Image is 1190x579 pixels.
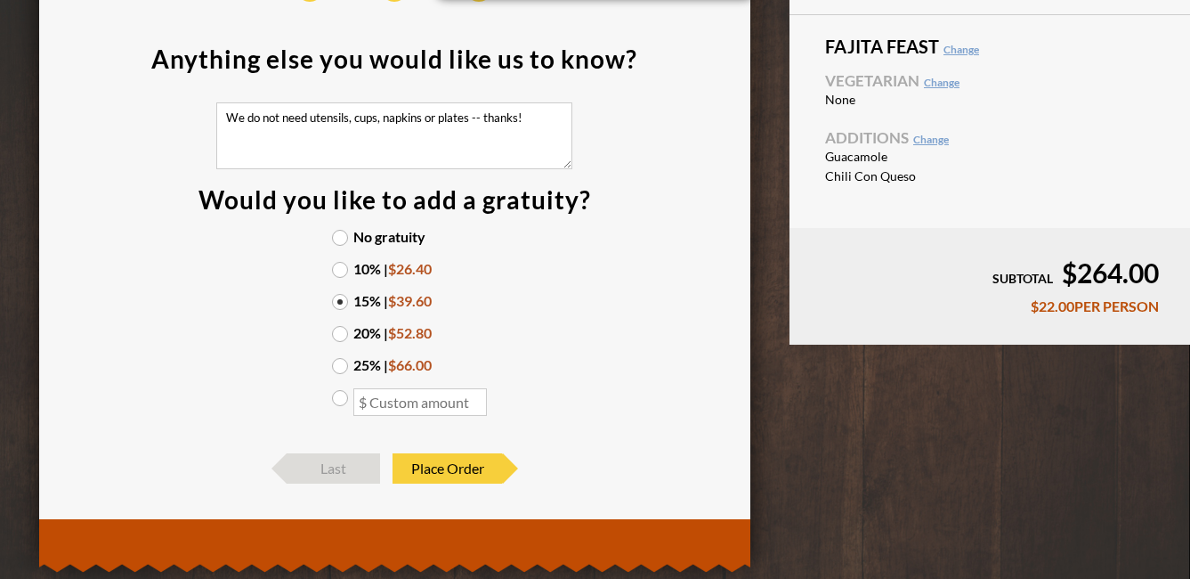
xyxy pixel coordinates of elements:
[943,43,979,56] a: Change
[332,294,457,308] label: 15% |
[825,170,981,183] span: Chili Con Queso
[924,76,959,89] a: Change
[332,262,457,276] label: 10% |
[825,73,1154,88] span: Vegetarian
[825,151,981,163] span: Guacamole
[353,388,487,416] input: $ Custom amount
[825,130,1154,145] span: Additions
[332,358,457,372] label: 25% |
[388,292,432,309] span: $39.60
[388,324,432,341] span: $52.80
[332,230,457,244] label: No gratuity
[992,271,1053,286] span: SUBTOTAL
[287,453,380,484] span: Last
[825,37,1154,55] span: Fajita Feast
[216,102,572,169] textarea: We do not need utensils, cups, napkins or plates -- thanks!
[821,259,1159,286] div: $264.00
[388,356,432,373] span: $66.00
[393,453,502,484] span: Place Order
[825,93,1154,108] li: None
[388,260,432,277] span: $26.40
[332,326,457,340] label: 20% |
[198,187,591,212] div: Would you like to add a gratuity?
[821,299,1159,314] div: $22.00 PER PERSON
[151,46,637,71] div: Anything else you would like us to know?
[913,133,949,146] a: Change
